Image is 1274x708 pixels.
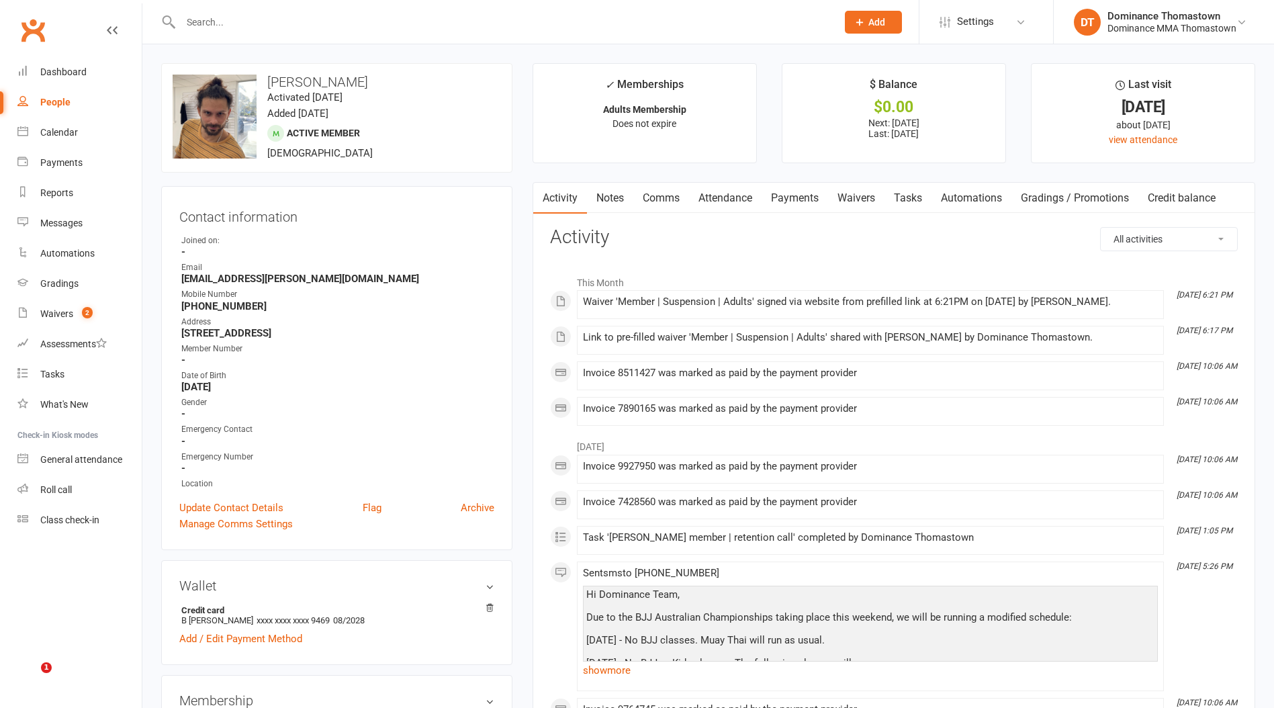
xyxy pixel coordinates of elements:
[1138,183,1225,214] a: Credit balance
[40,187,73,198] div: Reports
[173,75,501,89] h3: [PERSON_NAME]
[868,17,885,28] span: Add
[257,615,330,625] span: xxxx xxxx xxxx 9469
[17,57,142,87] a: Dashboard
[40,127,78,138] div: Calendar
[583,661,1158,680] a: show more
[287,128,360,138] span: Active member
[181,343,494,355] div: Member Number
[181,369,494,382] div: Date of Birth
[363,500,381,516] a: Flag
[179,516,293,532] a: Manage Comms Settings
[17,390,142,420] a: What's New
[40,278,79,289] div: Gradings
[177,13,827,32] input: Search...
[181,261,494,274] div: Email
[1177,455,1237,464] i: [DATE] 10:06 AM
[1177,397,1237,406] i: [DATE] 10:06 AM
[1177,361,1237,371] i: [DATE] 10:06 AM
[1044,118,1242,132] div: about [DATE]
[587,183,633,214] a: Notes
[1116,76,1171,100] div: Last visit
[845,11,902,34] button: Add
[583,567,719,579] span: Sent sms to [PHONE_NUMBER]
[1107,10,1236,22] div: Dominance Thomastown
[17,269,142,299] a: Gradings
[17,359,142,390] a: Tasks
[1011,183,1138,214] a: Gradings / Promotions
[267,91,343,103] time: Activated [DATE]
[605,79,614,91] i: ✓
[181,478,494,490] div: Location
[40,484,72,495] div: Roll call
[1177,326,1232,335] i: [DATE] 6:17 PM
[550,433,1238,454] li: [DATE]
[633,183,689,214] a: Comms
[17,208,142,238] a: Messages
[267,107,328,120] time: Added [DATE]
[40,369,64,380] div: Tasks
[884,183,931,214] a: Tasks
[603,104,686,115] strong: Adults Membership
[181,605,488,615] strong: Credit card
[181,354,494,366] strong: -
[461,500,494,516] a: Archive
[17,329,142,359] a: Assessments
[40,308,73,319] div: Waivers
[17,475,142,505] a: Roll call
[17,238,142,269] a: Automations
[40,399,89,410] div: What's New
[550,269,1238,290] li: This Month
[179,693,494,708] h3: Membership
[17,118,142,148] a: Calendar
[40,248,95,259] div: Automations
[40,157,83,168] div: Payments
[1177,526,1232,535] i: [DATE] 1:05 PM
[1109,134,1177,145] a: view attendance
[533,183,587,214] a: Activity
[1107,22,1236,34] div: Dominance MMA Thomastown
[583,367,1158,379] div: Invoice 8511427 was marked as paid by the payment provider
[40,339,107,349] div: Assessments
[605,76,684,101] div: Memberships
[17,87,142,118] a: People
[17,148,142,178] a: Payments
[1044,100,1242,114] div: [DATE]
[689,183,762,214] a: Attendance
[181,408,494,420] strong: -
[181,234,494,247] div: Joined on:
[181,451,494,463] div: Emergency Number
[17,445,142,475] a: General attendance kiosk mode
[181,462,494,474] strong: -
[179,603,494,627] li: B [PERSON_NAME]
[583,496,1158,508] div: Invoice 7428560 was marked as paid by the payment provider
[13,662,46,695] iframe: Intercom live chat
[17,299,142,329] a: Waivers 2
[40,97,71,107] div: People
[957,7,994,37] span: Settings
[931,183,1011,214] a: Automations
[181,288,494,301] div: Mobile Number
[583,532,1158,543] div: Task '[PERSON_NAME] member | retention call' completed by Dominance Thomastown
[179,204,494,224] h3: Contact information
[1177,562,1232,571] i: [DATE] 5:26 PM
[41,662,52,673] span: 1
[583,296,1158,308] div: Waiver 'Member | Suspension | Adults' signed via website from prefilled link at 6:21PM on [DATE] ...
[1177,698,1237,707] i: [DATE] 10:06 AM
[828,183,884,214] a: Waivers
[40,515,99,525] div: Class check-in
[17,178,142,208] a: Reports
[583,332,1158,343] div: Link to pre-filled waiver 'Member | Suspension | Adults' shared with [PERSON_NAME] by Dominance T...
[181,246,494,258] strong: -
[1177,490,1237,500] i: [DATE] 10:06 AM
[794,100,993,114] div: $0.00
[794,118,993,139] p: Next: [DATE] Last: [DATE]
[181,300,494,312] strong: [PHONE_NUMBER]
[179,500,283,516] a: Update Contact Details
[17,505,142,535] a: Class kiosk mode
[583,403,1158,414] div: Invoice 7890165 was marked as paid by the payment provider
[179,578,494,593] h3: Wallet
[181,316,494,328] div: Address
[1074,9,1101,36] div: DT
[40,67,87,77] div: Dashboard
